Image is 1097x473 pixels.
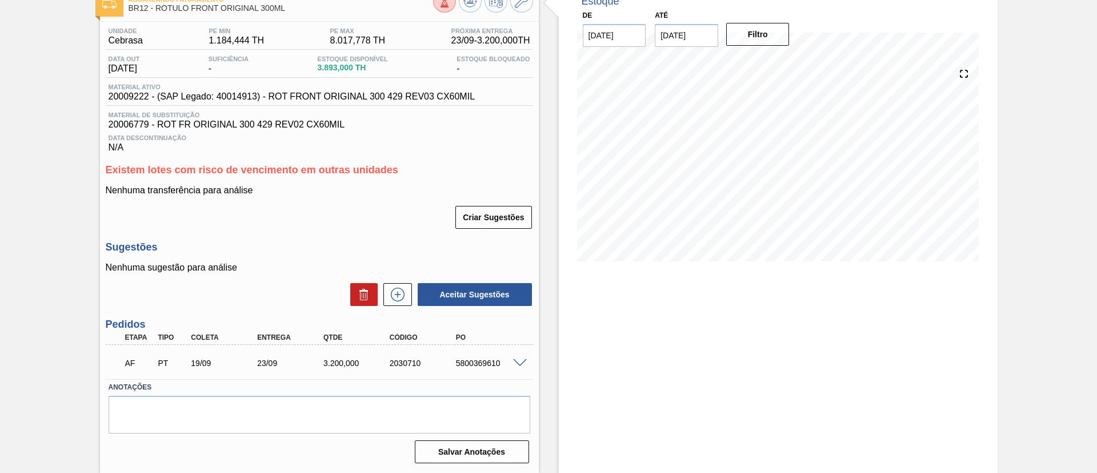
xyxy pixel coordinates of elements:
[318,55,388,62] span: Estoque Disponível
[109,63,140,74] span: [DATE]
[453,359,527,368] div: 5800369610
[188,333,262,341] div: Coleta
[209,27,264,34] span: PE MIN
[457,55,530,62] span: Estoque Bloqueado
[209,55,249,62] span: Suficiência
[155,333,189,341] div: Tipo
[726,23,790,46] button: Filtro
[655,11,668,19] label: Até
[583,24,646,47] input: dd/mm/yyyy
[330,35,386,46] span: 8.017,778 TH
[451,27,530,34] span: Próxima Entrega
[254,333,329,341] div: Entrega
[583,11,592,19] label: De
[109,379,530,396] label: Anotações
[412,282,533,307] div: Aceitar Sugestões
[209,35,264,46] span: 1.184,444 TH
[122,351,157,376] div: Aguardando Faturamento
[122,333,157,341] div: Etapa
[321,359,395,368] div: 3.200,000
[457,205,533,230] div: Criar Sugestões
[109,120,530,130] span: 20006779 - ROT FR ORIGINAL 300 429 REV02 CX60MIL
[109,84,475,90] span: Material ativo
[109,27,143,34] span: Unidade
[345,283,378,306] div: Excluir Sugestões
[206,55,251,74] div: -
[455,206,531,229] button: Criar Sugestões
[106,185,533,196] p: Nenhuma transferência para análise
[106,263,533,273] p: Nenhuma sugestão para análise
[378,283,412,306] div: Nova sugestão
[109,55,140,62] span: Data out
[387,359,461,368] div: 2030710
[418,283,532,306] button: Aceitar Sugestões
[155,359,189,368] div: Pedido de Transferência
[321,333,395,341] div: Qtde
[129,4,433,13] span: BR12 - RÓTULO FRONT ORIGINAL 300ML
[106,164,398,176] span: Existem lotes com risco de vencimento em outras unidades
[318,63,388,72] span: 3.893,000 TH
[106,130,533,153] div: N/A
[109,134,530,141] span: Data Descontinuação
[106,319,533,331] h3: Pedidos
[387,333,461,341] div: Código
[453,333,527,341] div: PO
[125,359,154,368] p: AF
[655,24,718,47] input: dd/mm/yyyy
[109,112,530,118] span: Material de Substituição
[188,359,262,368] div: 19/09/2025
[109,35,143,46] span: Cebrasa
[415,440,529,463] button: Salvar Anotações
[254,359,329,368] div: 23/09/2025
[451,35,530,46] span: 23/09 - 3.200,000 TH
[454,55,533,74] div: -
[106,241,533,253] h3: Sugestões
[330,27,386,34] span: PE MAX
[109,92,475,102] span: 20009222 - (SAP Legado: 40014913) - ROT FRONT ORIGINAL 300 429 REV03 CX60MIL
